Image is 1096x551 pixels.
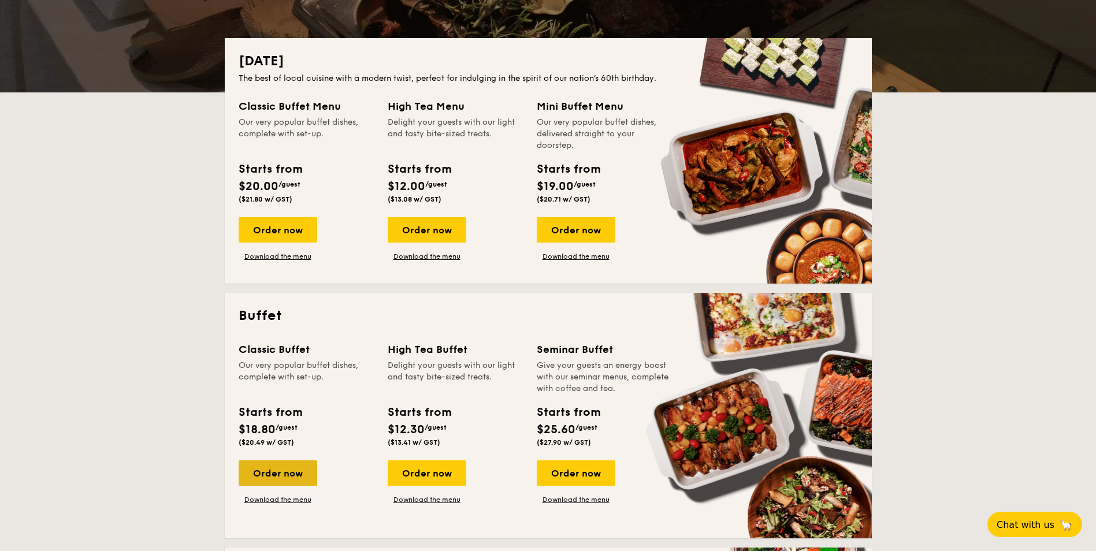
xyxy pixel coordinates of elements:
a: Download the menu [388,495,466,504]
span: Chat with us [997,519,1054,530]
div: Order now [388,217,466,243]
h2: [DATE] [239,52,858,70]
div: Classic Buffet Menu [239,98,374,114]
button: Chat with us🦙 [987,512,1082,537]
span: /guest [575,423,597,431]
div: Our very popular buffet dishes, complete with set-up. [239,117,374,151]
div: Seminar Buffet [537,341,672,358]
h2: Buffet [239,307,858,325]
div: Starts from [239,161,302,178]
div: High Tea Menu [388,98,523,114]
div: Order now [388,460,466,486]
div: High Tea Buffet [388,341,523,358]
span: $19.00 [537,180,574,193]
div: Starts from [239,404,302,421]
div: Give your guests an energy boost with our seminar menus, complete with coffee and tea. [537,360,672,394]
div: Mini Buffet Menu [537,98,672,114]
div: Starts from [388,161,451,178]
div: Our very popular buffet dishes, delivered straight to your doorstep. [537,117,672,151]
a: Download the menu [537,495,615,504]
span: 🦙 [1059,518,1073,531]
span: ($27.90 w/ GST) [537,438,591,446]
div: Starts from [537,161,600,178]
span: ($13.41 w/ GST) [388,438,440,446]
div: Order now [239,460,317,486]
div: Order now [537,217,615,243]
span: /guest [425,423,447,431]
div: Delight your guests with our light and tasty bite-sized treats. [388,117,523,151]
span: $20.00 [239,180,278,193]
span: ($20.49 w/ GST) [239,438,294,446]
span: ($21.80 w/ GST) [239,195,292,203]
span: $25.60 [537,423,575,437]
span: /guest [425,180,447,188]
span: ($20.71 w/ GST) [537,195,590,203]
div: Starts from [537,404,600,421]
span: $12.00 [388,180,425,193]
span: $18.80 [239,423,276,437]
div: The best of local cuisine with a modern twist, perfect for indulging in the spirit of our nation’... [239,73,858,84]
span: ($13.08 w/ GST) [388,195,441,203]
div: Starts from [388,404,451,421]
a: Download the menu [537,252,615,261]
div: Our very popular buffet dishes, complete with set-up. [239,360,374,394]
a: Download the menu [388,252,466,261]
span: /guest [276,423,298,431]
span: /guest [278,180,300,188]
a: Download the menu [239,252,317,261]
div: Classic Buffet [239,341,374,358]
div: Delight your guests with our light and tasty bite-sized treats. [388,360,523,394]
span: $12.30 [388,423,425,437]
div: Order now [537,460,615,486]
a: Download the menu [239,495,317,504]
span: /guest [574,180,596,188]
div: Order now [239,217,317,243]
